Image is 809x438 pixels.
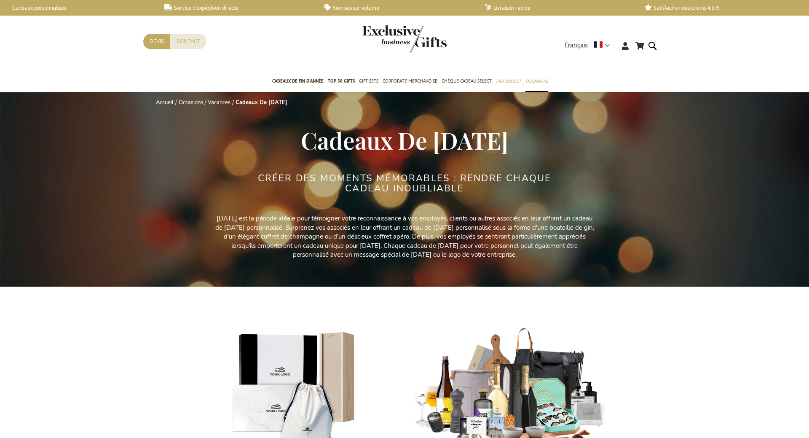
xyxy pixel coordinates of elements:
[383,77,437,86] span: Corporate Merchandise
[362,25,447,53] img: Exclusive Business gifts logo
[496,77,521,86] span: Par budget
[565,40,615,50] div: Français
[208,99,230,106] a: Vacances
[485,4,631,11] a: Livraison rapide
[164,4,311,11] a: Service d'expédition directe
[236,99,287,106] strong: Cadeaux De [DATE]
[301,124,508,156] span: Cadeaux De [DATE]
[215,214,594,259] p: [DATE] est la période idéale pour témoigner votre reconnaissance à vos employés, clients ou autre...
[359,77,378,86] span: Gift Sets
[4,4,151,11] a: Cadeaux personnalisés
[442,77,492,86] span: Chèque Cadeau Select
[170,34,206,49] a: Contact
[525,77,548,86] span: Occasions
[143,34,170,49] a: Devis
[156,99,174,106] a: Accueil
[565,40,588,50] span: Français
[179,99,203,106] a: Occasions
[272,77,324,86] span: Cadeaux de fin d’année
[324,4,471,11] a: Remises sur volume
[328,77,355,86] span: TOP 50 Gifts
[362,25,404,53] a: store logo
[246,173,563,193] h2: CRÉER DES MOMENTS MÉMORABLES : RENDRE CHAQUE CADEAU INOUBLIABLE
[645,4,791,11] a: Satisfaction des clients 4,6/5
